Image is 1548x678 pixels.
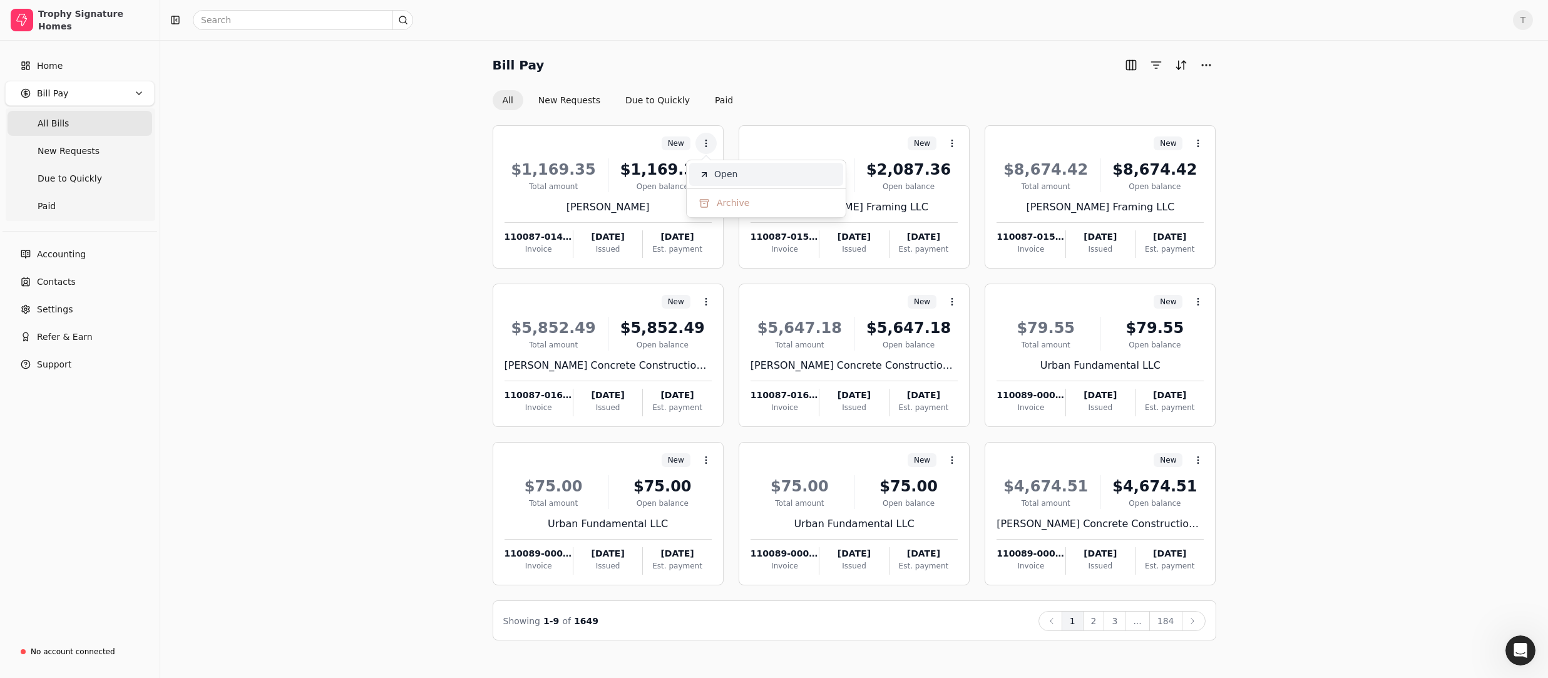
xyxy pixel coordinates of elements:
div: Issued [1066,560,1135,572]
div: 110087-015057-01 [751,230,819,244]
span: Settings [37,303,73,316]
span: of [562,616,571,626]
div: Issued [819,402,888,413]
div: 110089-000431-01 [505,547,573,560]
div: 110089-000800-01 [997,547,1065,560]
div: $79.55 [1105,317,1204,339]
div: Total amount [997,498,1095,509]
a: No account connected [5,640,155,663]
span: Showing [503,616,540,626]
span: Archive [717,197,749,210]
div: Issued [573,560,642,572]
span: New [914,296,930,307]
div: Total amount [751,498,849,509]
div: $5,647.18 [859,317,958,339]
div: [DATE] [889,230,958,244]
div: [PERSON_NAME] Framing LLC [751,200,958,215]
div: [DATE] [1066,389,1135,402]
div: Open balance [613,498,712,509]
div: [DATE] [573,230,642,244]
div: [DATE] [1135,547,1204,560]
div: Issued [819,244,888,255]
div: Open balance [859,181,958,192]
button: T [1513,10,1533,30]
span: Contacts [37,275,76,289]
div: Est. payment [1135,244,1204,255]
button: More [1196,55,1216,75]
span: New [914,138,930,149]
div: Total amount [505,498,603,509]
input: Search [193,10,413,30]
div: Issued [573,244,642,255]
div: Invoice [751,402,819,413]
div: Trophy Signature Homes [38,8,149,33]
div: $75.00 [751,475,849,498]
span: New [668,138,684,149]
button: Support [5,352,155,377]
div: $2,087.36 [751,158,849,181]
button: New Requests [528,90,610,110]
div: $5,852.49 [613,317,712,339]
div: Open balance [859,339,958,351]
div: [DATE] [1066,230,1135,244]
div: [DATE] [643,389,711,402]
div: $79.55 [997,317,1095,339]
div: $75.00 [613,475,712,498]
div: Invoice [997,244,1065,255]
span: Accounting [37,248,86,261]
div: [PERSON_NAME] Concrete Construction, Inc [751,358,958,373]
span: New [914,455,930,466]
div: $4,674.51 [997,475,1095,498]
div: [PERSON_NAME] Concrete Construction, Inc [505,358,712,373]
div: $8,674.42 [1105,158,1204,181]
div: [PERSON_NAME] Framing LLC [997,200,1204,215]
div: Issued [573,402,642,413]
button: 184 [1149,611,1182,631]
div: [DATE] [819,230,888,244]
div: Urban Fundamental LLC [751,516,958,532]
div: Total amount [997,181,1095,192]
a: Due to Quickly [8,166,152,191]
a: Home [5,53,155,78]
div: Est. payment [889,560,958,572]
a: New Requests [8,138,152,163]
div: [PERSON_NAME] Concrete Construction, Inc [997,516,1204,532]
span: New [1160,455,1176,466]
div: Total amount [505,181,603,192]
span: Open [714,168,737,181]
div: $4,674.51 [1105,475,1204,498]
span: New [668,296,684,307]
span: 1 - 9 [543,616,559,626]
div: Invoice [505,402,573,413]
div: Est. payment [643,560,711,572]
div: [DATE] [889,389,958,402]
div: Total amount [997,339,1095,351]
div: [DATE] [819,389,888,402]
div: [DATE] [573,547,642,560]
div: [PERSON_NAME] [505,200,712,215]
div: Est. payment [1135,402,1204,413]
div: 110089-000440-01 [751,547,819,560]
button: 1 [1062,611,1084,631]
div: $2,087.36 [859,158,958,181]
span: 1649 [574,616,598,626]
div: 110087-016262-01 [751,389,819,402]
div: [DATE] [573,389,642,402]
div: Est. payment [643,402,711,413]
span: Paid [38,200,56,213]
div: Invoice [997,402,1065,413]
div: Invoice [751,560,819,572]
a: Settings [5,297,155,322]
span: Bill Pay [37,87,68,100]
div: 110087-014811-01 [505,230,573,244]
div: Invoice [997,560,1065,572]
div: Urban Fundamental LLC [505,516,712,532]
div: Urban Fundamental LLC [997,358,1204,373]
div: $1,169.35 [613,158,712,181]
span: Support [37,358,71,371]
div: 110087-015600-01 [997,230,1065,244]
button: Due to Quickly [615,90,700,110]
div: [DATE] [1135,230,1204,244]
div: Total amount [505,339,603,351]
div: $75.00 [505,475,603,498]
